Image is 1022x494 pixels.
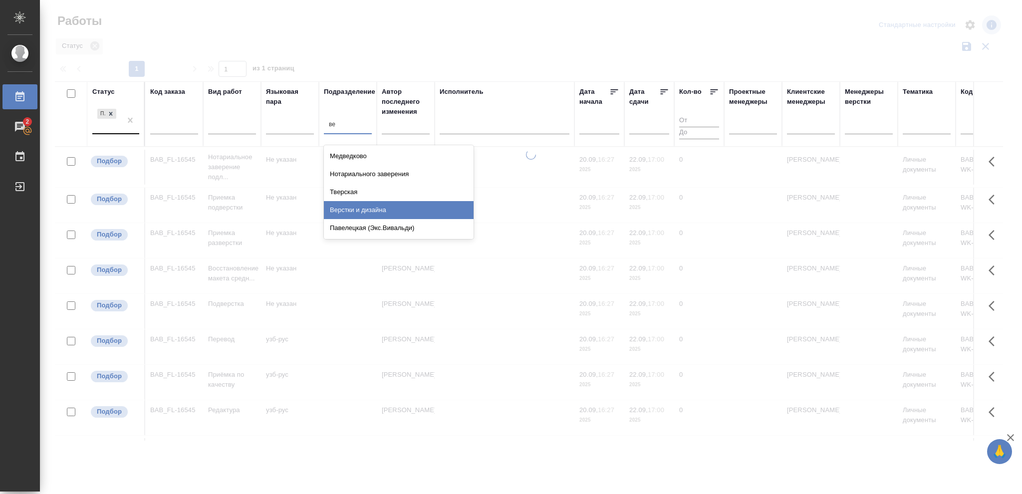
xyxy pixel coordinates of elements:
[983,400,1007,424] button: Здесь прячутся важные кнопки
[97,265,122,275] p: Подбор
[324,147,474,165] div: Медведково
[903,87,933,97] div: Тематика
[92,87,115,97] div: Статус
[96,108,117,120] div: Подбор
[90,334,139,348] div: Можно подбирать исполнителей
[983,329,1007,353] button: Здесь прячутся важные кнопки
[983,258,1007,282] button: Здесь прячутся важные кнопки
[991,441,1008,462] span: 🙏
[90,155,139,168] div: Можно подбирать исполнителей
[97,156,122,166] p: Подбор
[150,87,185,97] div: Код заказа
[97,407,122,417] p: Подбор
[97,371,122,381] p: Подбор
[90,370,139,383] div: Можно подбирать исполнителей
[324,201,474,219] div: Верстки и дизайна
[787,87,835,107] div: Клиентские менеджеры
[679,115,719,127] input: От
[983,294,1007,318] button: Здесь прячутся важные кнопки
[440,87,484,97] div: Исполнитель
[19,117,35,127] span: 2
[983,150,1007,174] button: Здесь прячутся важные кнопки
[987,439,1012,464] button: 🙏
[97,230,122,240] p: Подбор
[97,109,105,119] div: Подбор
[845,87,893,107] div: Менеджеры верстки
[579,87,609,107] div: Дата начала
[961,87,999,97] div: Код работы
[679,87,702,97] div: Кол-во
[983,438,1007,462] button: Здесь прячутся важные кнопки
[97,194,122,204] p: Подбор
[266,87,314,107] div: Языковая пара
[2,114,37,139] a: 2
[90,299,139,312] div: Можно подбирать исполнителей
[90,228,139,242] div: Можно подбирать исполнителей
[629,87,659,107] div: Дата сдачи
[324,183,474,201] div: Тверская
[983,365,1007,389] button: Здесь прячутся важные кнопки
[90,263,139,277] div: Можно подбирать исполнителей
[324,87,375,97] div: Подразделение
[324,219,474,237] div: Павелецкая (Экс.Вивальди)
[729,87,777,107] div: Проектные менеджеры
[983,223,1007,247] button: Здесь прячутся важные кнопки
[90,193,139,206] div: Можно подбирать исполнителей
[90,405,139,419] div: Можно подбирать исполнителей
[97,300,122,310] p: Подбор
[679,127,719,139] input: До
[382,87,430,117] div: Автор последнего изменения
[324,165,474,183] div: Нотариального заверения
[97,336,122,346] p: Подбор
[983,188,1007,212] button: Здесь прячутся важные кнопки
[208,87,242,97] div: Вид работ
